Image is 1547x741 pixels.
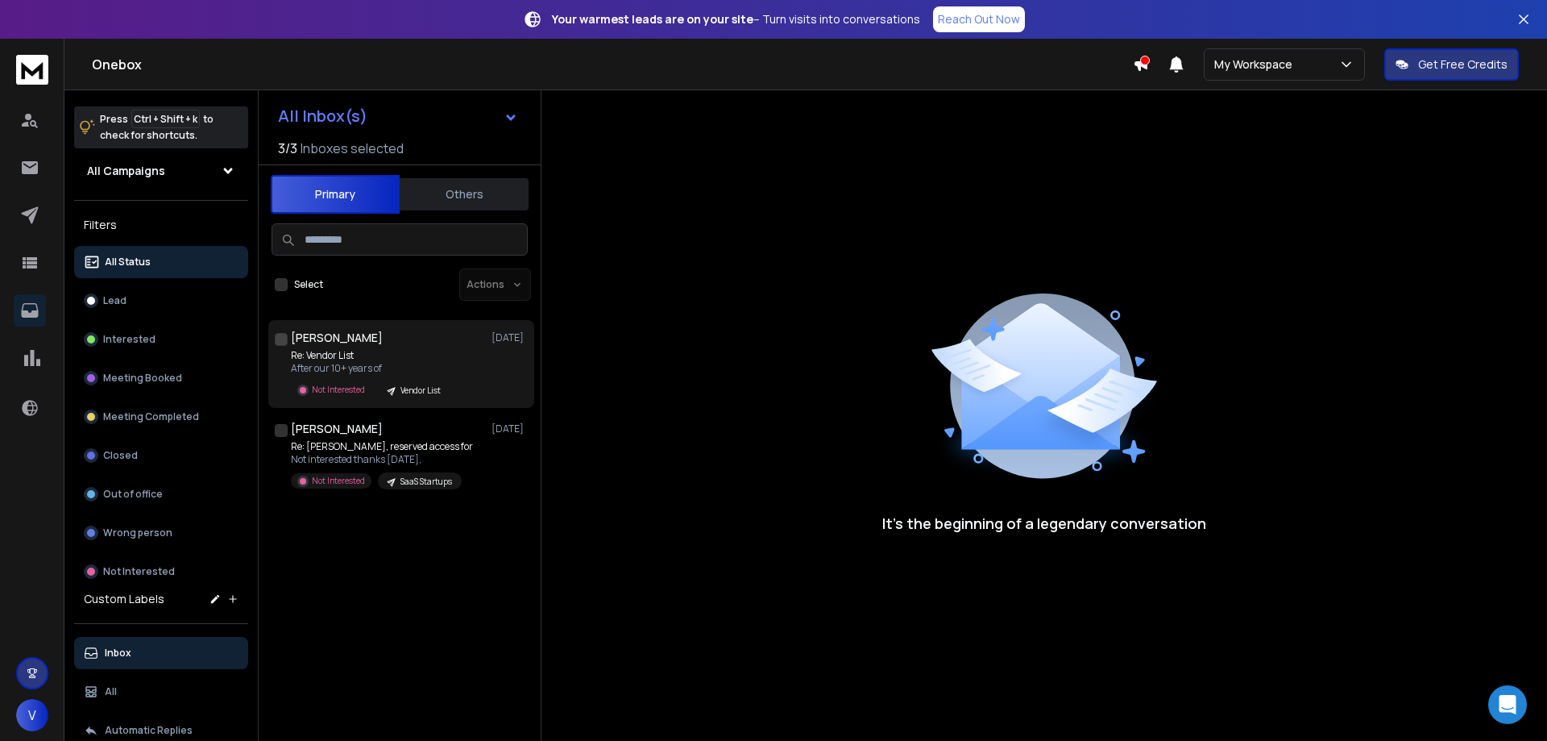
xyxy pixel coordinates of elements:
[103,527,172,539] p: Wrong person
[491,331,528,344] p: [DATE]
[105,256,151,269] p: All Status
[278,108,367,124] h1: All Inbox(s)
[16,55,48,85] img: logo
[131,110,200,128] span: Ctrl + Shift + k
[84,591,164,607] h3: Custom Labels
[74,439,248,472] button: Closed
[103,410,199,423] p: Meeting Completed
[265,100,531,132] button: All Inbox(s)
[400,476,452,488] p: SaaS Startups
[400,385,441,397] p: Vendor List
[103,294,126,307] p: Lead
[1384,48,1519,81] button: Get Free Credits
[103,333,156,346] p: Interested
[291,362,450,375] p: After our 10+ years of
[74,323,248,356] button: Interested
[74,362,248,394] button: Meeting Booked
[74,676,248,708] button: All
[103,372,182,385] p: Meeting Booked
[92,55,1133,74] h1: Onebox
[933,6,1025,32] a: Reach Out Now
[291,440,473,453] p: Re: [PERSON_NAME], reserved access for
[291,421,383,437] h1: [PERSON_NAME]
[105,685,117,698] p: All
[1488,685,1527,724] div: Open Intercom Messenger
[105,724,193,737] p: Automatic Replies
[291,453,473,466] p: Not interested thanks [DATE],
[74,637,248,669] button: Inbox
[491,423,528,435] p: [DATE]
[271,175,400,214] button: Primary
[105,647,131,660] p: Inbox
[16,699,48,731] button: V
[103,488,163,501] p: Out of office
[400,177,529,212] button: Others
[103,449,138,462] p: Closed
[938,11,1020,27] p: Reach Out Now
[291,330,383,346] h1: [PERSON_NAME]
[552,11,753,27] strong: Your warmest leads are on your site
[103,565,175,578] p: Not Interested
[74,214,248,236] h3: Filters
[312,475,365,487] p: Not Interested
[312,384,365,396] p: Not Interested
[291,349,450,362] p: Re: Vendor List
[278,139,297,158] span: 3 / 3
[294,278,323,291] label: Select
[74,478,248,510] button: Out of office
[74,155,248,187] button: All Campaigns
[74,285,248,317] button: Lead
[882,512,1206,535] p: It’s the beginning of a legendary conversation
[301,139,404,158] h3: Inboxes selected
[100,111,214,144] p: Press to check for shortcuts.
[74,401,248,433] button: Meeting Completed
[74,556,248,588] button: Not Interested
[74,517,248,549] button: Wrong person
[74,246,248,278] button: All Status
[552,11,920,27] p: – Turn visits into conversations
[1214,56,1299,73] p: My Workspace
[87,163,165,179] h1: All Campaigns
[1418,56,1508,73] p: Get Free Credits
